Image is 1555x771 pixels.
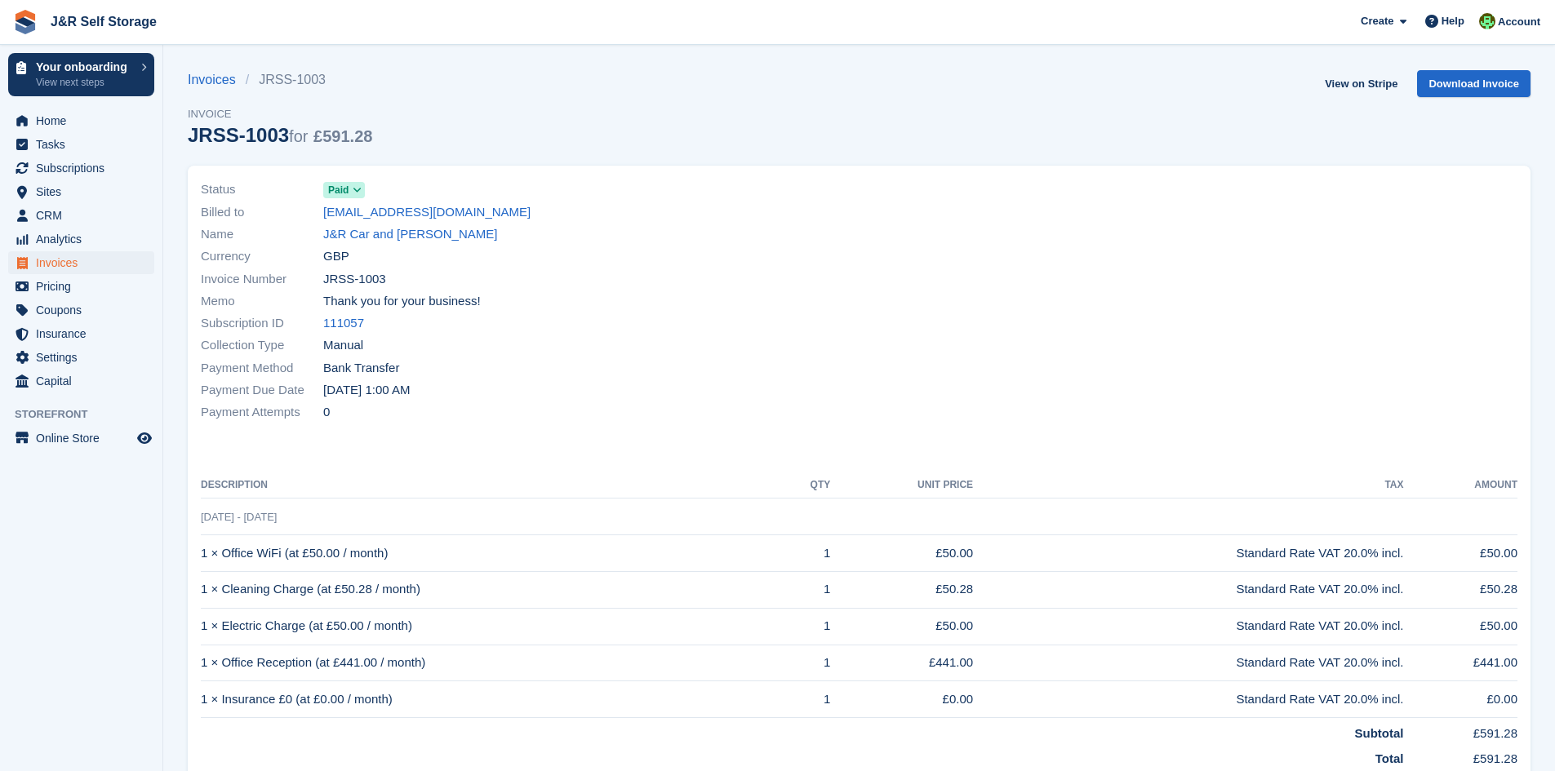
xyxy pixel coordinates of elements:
[8,133,154,156] a: menu
[36,427,134,450] span: Online Store
[830,571,973,608] td: £50.28
[201,403,323,422] span: Payment Attempts
[201,381,323,400] span: Payment Due Date
[830,608,973,645] td: £50.00
[1355,726,1404,740] strong: Subtotal
[201,203,323,222] span: Billed to
[8,157,154,179] a: menu
[135,428,154,448] a: Preview store
[201,359,323,378] span: Payment Method
[8,53,154,96] a: Your onboarding View next steps
[36,275,134,298] span: Pricing
[36,133,134,156] span: Tasks
[323,336,363,355] span: Manual
[830,681,973,718] td: £0.00
[1404,608,1517,645] td: £50.00
[8,299,154,321] a: menu
[1404,535,1517,572] td: £50.00
[1404,472,1517,498] th: Amount
[8,180,154,203] a: menu
[1375,751,1404,765] strong: Total
[1318,70,1404,97] a: View on Stripe
[201,472,779,498] th: Description
[1404,718,1517,743] td: £591.28
[201,336,323,355] span: Collection Type
[779,645,830,681] td: 1
[36,251,134,274] span: Invoices
[201,225,323,244] span: Name
[188,106,372,122] span: Invoice
[1404,681,1517,718] td: £0.00
[328,183,349,197] span: Paid
[8,251,154,274] a: menu
[8,275,154,298] a: menu
[323,225,497,244] a: J&R Car and [PERSON_NAME]
[36,370,134,392] span: Capital
[36,75,133,90] p: View next steps
[36,228,134,250] span: Analytics
[36,322,134,345] span: Insurance
[201,681,779,718] td: 1 × Insurance £0 (at £0.00 / month)
[1404,743,1517,769] td: £591.28
[201,608,779,645] td: 1 × Electric Charge (at £50.00 / month)
[779,535,830,572] td: 1
[201,292,323,311] span: Memo
[313,127,372,145] span: £591.28
[1479,13,1495,29] img: Steve Pollicott
[201,645,779,681] td: 1 × Office Reception (at £441.00 / month)
[323,203,531,222] a: [EMAIL_ADDRESS][DOMAIN_NAME]
[973,690,1403,709] div: Standard Rate VAT 20.0% incl.
[201,511,277,523] span: [DATE] - [DATE]
[36,180,134,203] span: Sites
[973,654,1403,672] div: Standard Rate VAT 20.0% incl.
[44,8,163,35] a: J&R Self Storage
[15,406,162,423] span: Storefront
[779,571,830,608] td: 1
[188,70,372,90] nav: breadcrumbs
[8,204,154,227] a: menu
[323,292,481,311] span: Thank you for your business!
[323,180,365,199] a: Paid
[779,608,830,645] td: 1
[201,571,779,608] td: 1 × Cleaning Charge (at £50.28 / month)
[973,580,1403,599] div: Standard Rate VAT 20.0% incl.
[8,427,154,450] a: menu
[201,180,323,199] span: Status
[830,645,973,681] td: £441.00
[36,299,134,321] span: Coupons
[830,472,973,498] th: Unit Price
[201,314,323,333] span: Subscription ID
[36,157,134,179] span: Subscriptions
[973,544,1403,563] div: Standard Rate VAT 20.0% incl.
[973,472,1403,498] th: Tax
[323,381,410,400] time: 2025-10-02 00:00:00 UTC
[36,61,133,73] p: Your onboarding
[8,109,154,132] a: menu
[779,472,830,498] th: QTY
[1417,70,1531,97] a: Download Invoice
[779,681,830,718] td: 1
[1361,13,1393,29] span: Create
[188,70,246,90] a: Invoices
[36,109,134,132] span: Home
[8,346,154,369] a: menu
[323,403,330,422] span: 0
[201,535,779,572] td: 1 × Office WiFi (at £50.00 / month)
[188,124,372,146] div: JRSS-1003
[830,535,973,572] td: £50.00
[289,127,308,145] span: for
[1442,13,1464,29] span: Help
[973,617,1403,636] div: Standard Rate VAT 20.0% incl.
[201,247,323,266] span: Currency
[323,359,399,378] span: Bank Transfer
[201,270,323,289] span: Invoice Number
[36,346,134,369] span: Settings
[323,247,349,266] span: GBP
[13,10,38,34] img: stora-icon-8386f47178a22dfd0bd8f6a31ec36ba5ce8667c1dd55bd0f319d3a0aa187defe.svg
[8,228,154,250] a: menu
[1404,645,1517,681] td: £441.00
[323,270,386,289] span: JRSS-1003
[36,204,134,227] span: CRM
[8,322,154,345] a: menu
[8,370,154,392] a: menu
